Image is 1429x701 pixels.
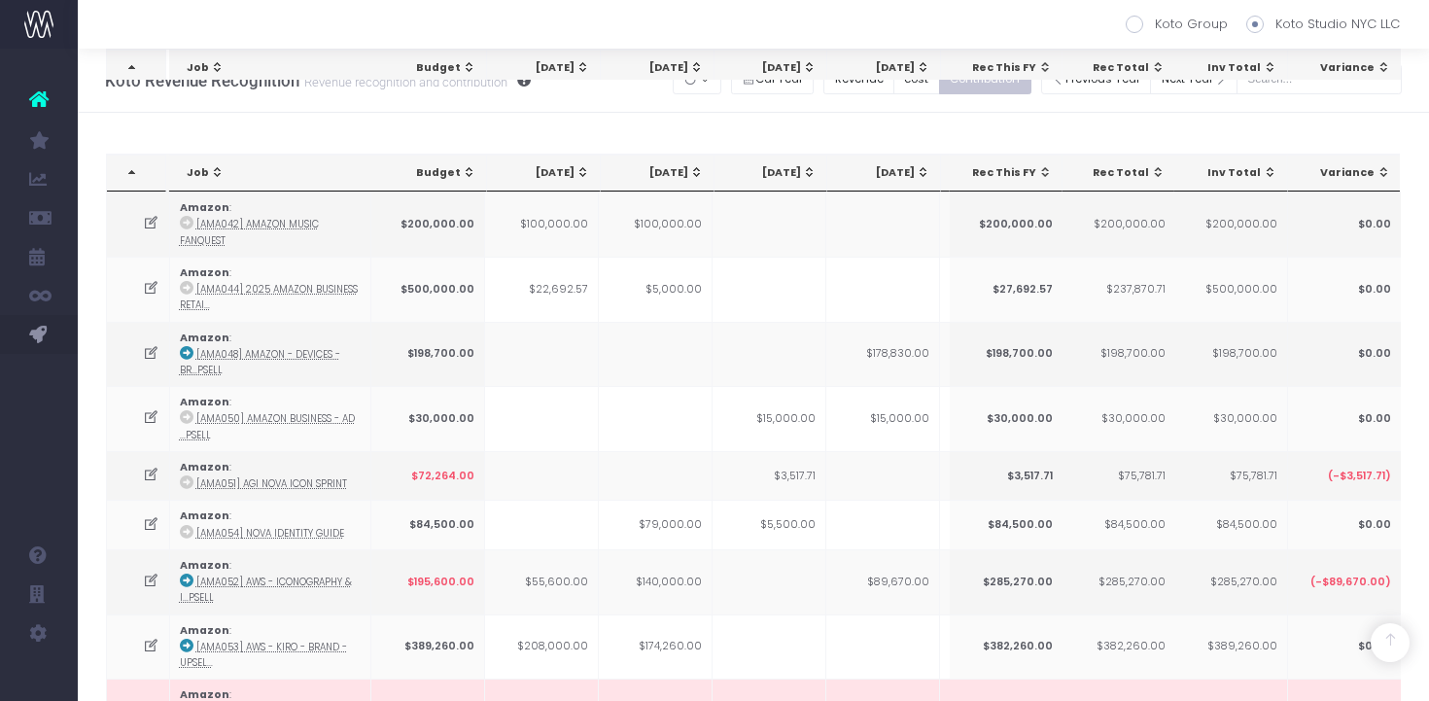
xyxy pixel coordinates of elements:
td: $30,000.00 [949,386,1063,451]
td: $0.00 [1287,192,1401,257]
abbr: [AMA051] AGI Nova Icon Sprint [196,477,347,490]
div: Rec Total [1080,60,1166,76]
th: Jul 25: activate to sort column ascending [827,155,941,192]
td: : [170,549,371,614]
td: $198,700.00 [1062,322,1175,387]
div: Variance [1305,60,1390,76]
td: $100,000.00 [485,192,599,257]
div: [DATE] [732,60,818,76]
th: Inv Total: activate to sort column ascending [1174,155,1288,192]
strong: Amazon [180,265,229,280]
td: $27,692.57 [949,257,1063,322]
th: Apr 25: activate to sort column ascending [487,50,601,87]
th: Job: activate to sort column ascending [169,155,376,192]
td: $178,830.00 [826,322,940,387]
div: [DATE] [618,60,704,76]
div: Rec Total [1080,165,1166,181]
td: $84,500.00 [1062,500,1175,548]
td: $285,270.00 [949,549,1063,614]
strong: Amazon [180,558,229,573]
div: Rec This FY [967,165,1053,181]
div: [DATE] [845,165,930,181]
th: Variance: activate to sort column ascending [1287,155,1401,192]
td: $140,000.00 [599,549,713,614]
div: Budget [391,60,476,76]
td: $30,000.00 [1062,386,1175,451]
td: $15,000.00 [713,386,826,451]
td: $55,600.00 [485,549,599,614]
strong: Amazon [180,395,229,409]
div: Job [187,165,366,181]
td: $3,517.71 [713,451,826,500]
strong: Amazon [180,508,229,523]
td: $3,517.71 [949,451,1063,500]
td: $0.00 [1287,257,1401,322]
th: Rec This FY: activate to sort column ascending [950,50,1063,87]
td: $200,000.00 [1062,192,1175,257]
th: Budget: activate to sort column ascending [373,155,487,192]
strong: Amazon [180,623,229,638]
strong: Amazon [180,460,229,474]
abbr: [AMA054] Nova Identity Guide [196,527,344,540]
td: $0.00 [1287,322,1401,387]
td: $285,270.00 [1173,549,1287,614]
td: $84,500.00 [949,500,1063,548]
th: Budget: activate to sort column ascending [373,50,487,87]
td: : [170,500,371,548]
abbr: [AMA048] Amazon - Devices - Brand - Upsell [180,348,340,376]
td: : [170,192,371,257]
td: $84,500.00 [1173,500,1287,548]
th: Jun 25: activate to sort column ascending [714,155,828,192]
td: $5,500.00 [713,500,826,548]
td: $72,264.00 [371,451,485,500]
th: Aug 25: activate to sort column ascending [941,50,1055,87]
td: $500,000.00 [371,257,485,322]
img: images/default_profile_image.png [24,662,53,691]
abbr: [AMA052] AWS - Iconography & Illustration - Brand - Upsell [180,576,352,604]
td: $198,700.00 [1173,322,1287,387]
th: Variance: activate to sort column ascending [1287,50,1401,87]
div: [DATE] [505,60,590,76]
td: $75,781.71 [1173,451,1287,500]
td: $200,000.00 [371,192,485,257]
abbr: [AMA042] Amazon Music FanQuest [180,218,319,246]
td: $195,600.00 [371,549,485,614]
td: $200,000.00 [949,192,1063,257]
div: Inv Total [1192,60,1277,76]
td: $0.00 [1287,386,1401,451]
th: Rec Total: activate to sort column ascending [1063,50,1176,87]
td: $89,670.00 [826,549,940,614]
td: $382,260.00 [1062,614,1175,680]
td: $200,000.00 [1173,192,1287,257]
label: Koto Studio NYC LLC [1246,15,1400,34]
td: : [170,614,371,680]
label: Koto Group [1126,15,1228,34]
th: May 25: activate to sort column ascending [601,155,714,192]
div: Job [187,60,366,76]
td: $208,000.00 [485,614,599,680]
td: $79,000.00 [599,500,713,548]
td: $19,870.00 [940,322,1054,387]
abbr: [AMA050] Amazon Business - Ad Hoc Support - Brand - Upsell [180,412,355,440]
td: $0.00 [1287,500,1401,548]
th: Aug 25: activate to sort column ascending [941,155,1055,192]
span: (-$89,670.00) [1309,575,1390,590]
td: $30,000.00 [371,386,485,451]
th: : activate to sort column descending [107,50,166,87]
td: $15,000.00 [826,386,940,451]
th: Rec This FY: activate to sort column ascending [950,155,1063,192]
td: $100,000.00 [599,192,713,257]
td: $285,270.00 [1062,549,1175,614]
td: $75,781.71 [1062,451,1175,500]
th: Apr 25: activate to sort column ascending [487,155,601,192]
th: : activate to sort column descending [107,155,166,192]
abbr: [AMA044] 2025 Amazon Business Retainer [180,283,358,311]
td: : [170,386,371,451]
small: Revenue recognition and contribution [299,71,507,90]
div: [DATE] [618,165,704,181]
div: Budget [391,165,476,181]
td: $22,692.57 [485,257,599,322]
div: Rec This FY [967,60,1053,76]
th: Jun 25: activate to sort column ascending [714,50,828,87]
td: $30,000.00 [1173,386,1287,451]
